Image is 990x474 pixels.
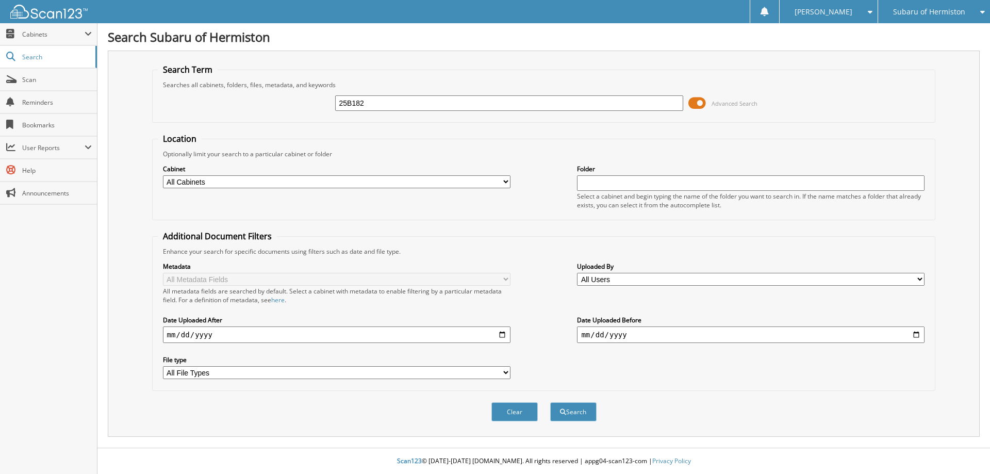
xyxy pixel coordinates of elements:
legend: Additional Document Filters [158,231,277,242]
div: Enhance your search for specific documents using filters such as date and file type. [158,247,930,256]
img: scan123-logo-white.svg [10,5,88,19]
div: Searches all cabinets, folders, files, metadata, and keywords [158,80,930,89]
div: Select a cabinet and begin typing the name of the folder you want to search in. If the name match... [577,192,925,209]
span: Scan123 [397,456,422,465]
a: here [271,296,285,304]
span: Advanced Search [712,100,757,107]
span: [PERSON_NAME] [795,9,852,15]
span: Scan [22,75,92,84]
span: Subaru of Hermiston [893,9,965,15]
span: User Reports [22,143,85,152]
iframe: Chat Widget [938,424,990,474]
span: Help [22,166,92,175]
label: Uploaded By [577,262,925,271]
label: File type [163,355,510,364]
label: Date Uploaded After [163,316,510,324]
span: Cabinets [22,30,85,39]
label: Cabinet [163,165,510,173]
span: Bookmarks [22,121,92,129]
input: end [577,326,925,343]
button: Clear [491,402,538,421]
div: © [DATE]-[DATE] [DOMAIN_NAME]. All rights reserved | appg04-scan123-com | [97,449,990,474]
legend: Search Term [158,64,218,75]
input: start [163,326,510,343]
h1: Search Subaru of Hermiston [108,28,980,45]
div: Optionally limit your search to a particular cabinet or folder [158,150,930,158]
legend: Location [158,133,202,144]
span: Announcements [22,189,92,198]
label: Metadata [163,262,510,271]
button: Search [550,402,597,421]
label: Date Uploaded Before [577,316,925,324]
label: Folder [577,165,925,173]
span: Reminders [22,98,92,107]
div: All metadata fields are searched by default. Select a cabinet with metadata to enable filtering b... [163,287,510,304]
a: Privacy Policy [652,456,691,465]
span: Search [22,53,90,61]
